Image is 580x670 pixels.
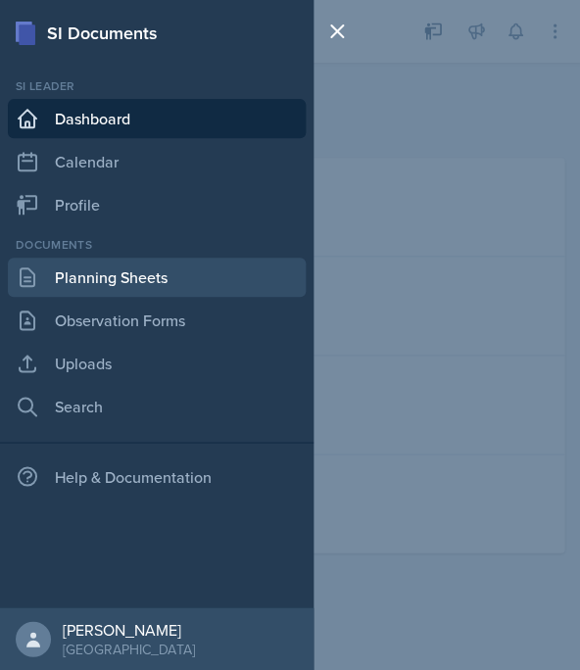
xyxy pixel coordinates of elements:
[8,344,306,383] a: Uploads
[8,77,306,95] div: Si leader
[8,185,306,224] a: Profile
[8,301,306,340] a: Observation Forms
[8,258,306,297] a: Planning Sheets
[8,142,306,181] a: Calendar
[8,99,306,138] a: Dashboard
[8,387,306,426] a: Search
[63,619,195,639] div: [PERSON_NAME]
[8,236,306,254] div: Documents
[8,456,306,496] div: Help & Documentation
[63,639,195,658] div: [GEOGRAPHIC_DATA]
